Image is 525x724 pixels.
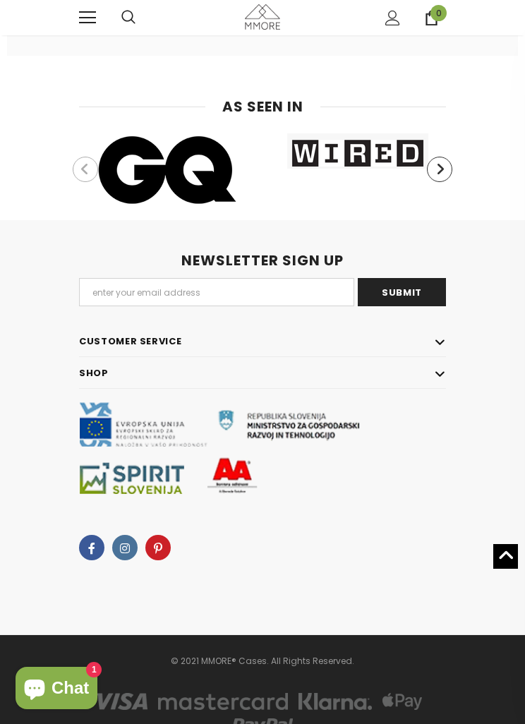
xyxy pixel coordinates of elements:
[79,402,361,494] img: Javni Razpis
[95,693,147,710] img: visa
[79,278,354,306] input: Email Address
[358,278,446,306] input: Submit
[181,251,344,270] span: NEWSLETTER SIGN UP
[222,97,303,116] span: AS SEEN IN
[79,334,181,348] span: Customer Service
[97,133,238,206] img: GQ Logo
[158,693,289,710] img: master
[79,441,361,453] a: Javni razpis
[79,366,109,380] span: SHOP
[424,11,439,25] a: 0
[298,693,372,710] img: american_express
[79,651,446,671] div: © 2021 MMORE® Cases. All Rights Reserved.
[382,693,422,710] img: apple_pay
[430,5,447,21] span: 0
[287,133,428,169] img: Wired Logo
[11,667,102,713] inbox-online-store-chat: Shopify online store chat
[245,4,280,29] img: MMORE Cases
